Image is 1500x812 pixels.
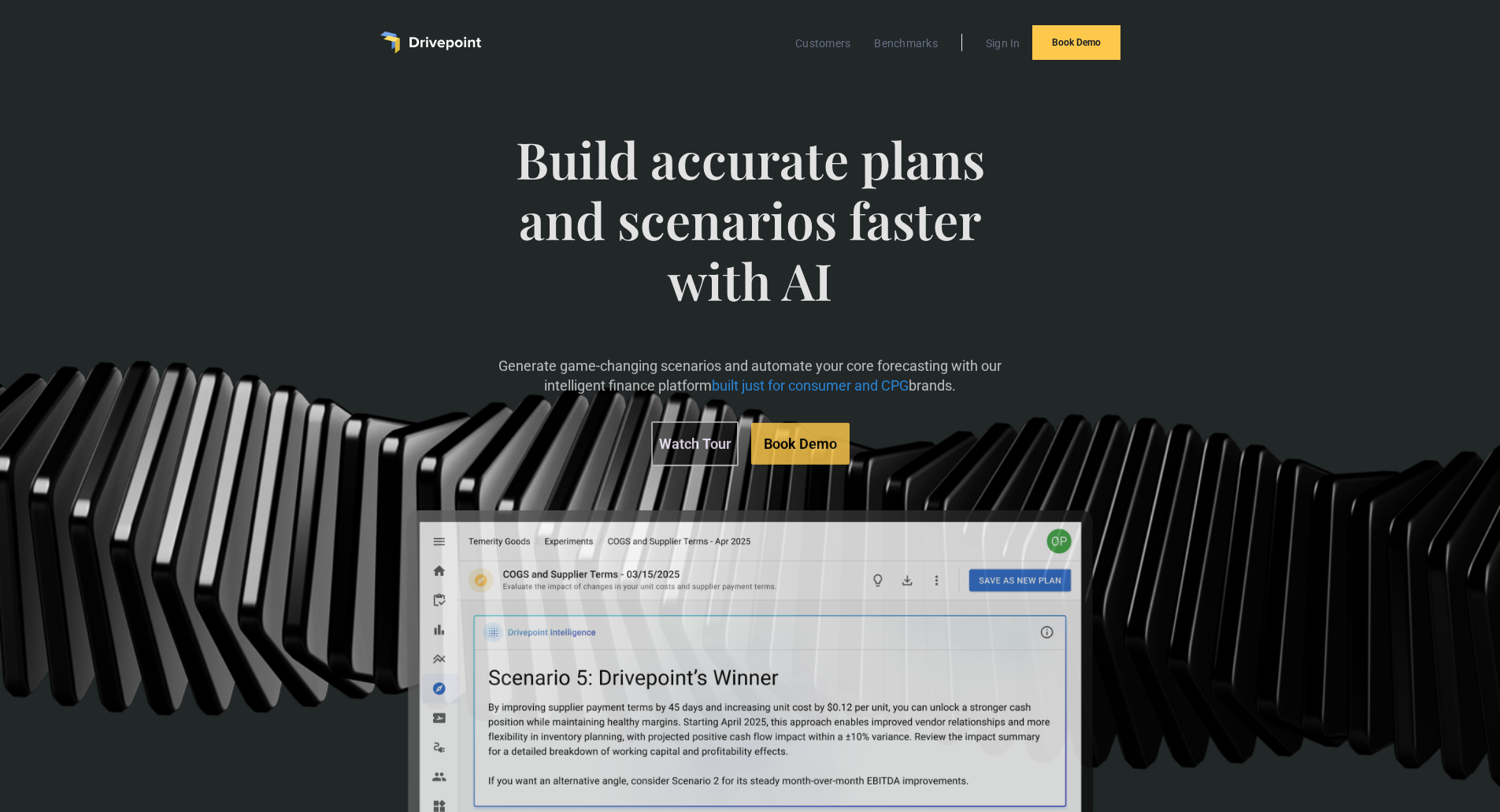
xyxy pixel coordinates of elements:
[491,129,1009,342] span: Build accurate plans and scenarios faster with AI
[491,356,1009,395] p: Generate game-changing scenarios and automate your core forecasting with our intelligent finance ...
[751,423,850,465] a: Book Demo
[712,377,909,394] span: built just for consumer and CPG
[787,33,858,54] a: Customers
[866,33,946,54] a: Benchmarks
[1032,25,1120,60] a: Book Demo
[651,421,739,466] a: Watch Tour
[380,32,481,54] a: home
[978,33,1028,54] a: Sign In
